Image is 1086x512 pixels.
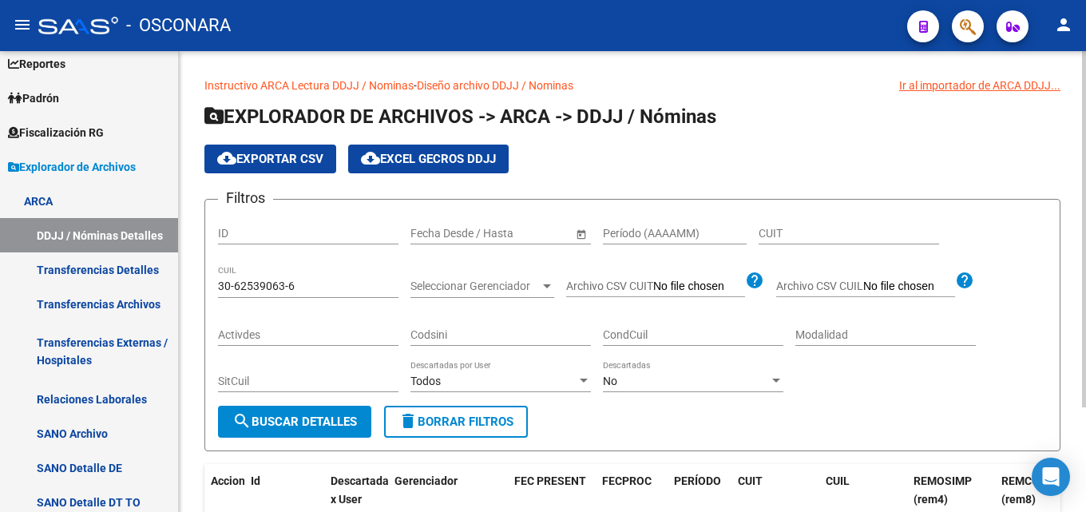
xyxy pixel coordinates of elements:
span: Exportar CSV [217,152,323,166]
div: Ir al importador de ARCA DDJJ... [899,77,1060,94]
span: Fiscalización RG [8,124,104,141]
span: REMOSIMP (rem4) [914,474,972,506]
span: Padrón [8,89,59,107]
div: Open Intercom Messenger [1032,458,1070,496]
span: Todos [410,375,441,387]
span: Explorador de Archivos [8,158,136,176]
mat-icon: cloud_download [361,149,380,168]
a: Instructivo ARCA Lectura DDJJ / Nominas [204,79,414,92]
span: Gerenciador [394,474,458,487]
mat-icon: search [232,411,252,431]
button: EXCEL GECROS DDJJ [348,145,509,173]
span: FEC PRESENT [514,474,586,487]
mat-icon: person [1054,15,1073,34]
a: Diseño archivo DDJJ / Nominas [417,79,573,92]
input: Archivo CSV CUIL [863,280,955,294]
span: PERÍODO [674,474,721,487]
span: Accion [211,474,245,487]
mat-icon: help [745,271,764,290]
mat-icon: help [955,271,974,290]
button: Exportar CSV [204,145,336,173]
h3: Filtros [218,187,273,209]
span: Archivo CSV CUIT [566,280,653,292]
span: CUIT [738,474,763,487]
button: Open calendar [573,225,589,242]
span: Reportes [8,55,65,73]
span: EXCEL GECROS DDJJ [361,152,496,166]
mat-icon: menu [13,15,32,34]
input: Fecha inicio [410,227,469,240]
span: No [603,375,617,387]
mat-icon: delete [398,411,418,431]
span: Borrar Filtros [398,415,513,429]
span: Id [251,474,260,487]
mat-icon: cloud_download [217,149,236,168]
span: CUIL [826,474,850,487]
p: - [204,77,1060,94]
span: - OSCONARA [126,8,231,43]
span: REMCONT (rem8) [1001,474,1055,506]
input: Archivo CSV CUIT [653,280,745,294]
span: Descartada x User [331,474,389,506]
button: Buscar Detalles [218,406,371,438]
span: FECPROC [602,474,652,487]
input: Fecha fin [482,227,561,240]
button: Borrar Filtros [384,406,528,438]
span: Buscar Detalles [232,415,357,429]
span: EXPLORADOR DE ARCHIVOS -> ARCA -> DDJJ / Nóminas [204,105,716,128]
span: Archivo CSV CUIL [776,280,863,292]
span: Seleccionar Gerenciador [410,280,540,293]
